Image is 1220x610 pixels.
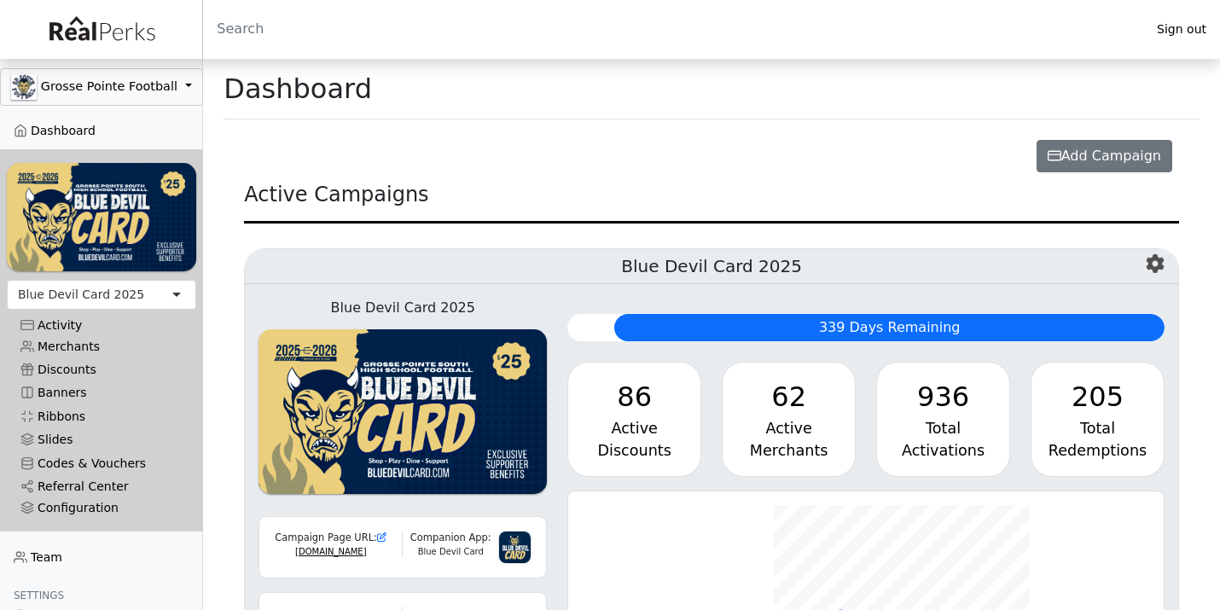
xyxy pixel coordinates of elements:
[403,531,498,545] div: Companion App:
[582,417,687,439] div: Active
[1045,376,1150,417] div: 205
[1045,417,1150,439] div: Total
[7,451,196,474] a: Codes & Vouchers
[7,163,196,271] img: WvZzOez5OCqmO91hHZfJL7W2tJ07LbGMjwPPNJwI.png
[20,501,183,515] div: Configuration
[7,381,196,404] a: Banners
[498,531,532,564] img: 3g6IGvkLNUf97zVHvl5PqY3f2myTnJRpqDk2mpnC.png
[403,545,498,558] div: Blue Devil Card
[876,362,1010,477] a: 936 Total Activations
[20,318,183,333] div: Activity
[7,358,196,381] a: Discounts
[736,417,841,439] div: Active
[203,9,1143,49] input: Search
[7,335,196,358] a: Merchants
[736,376,841,417] div: 62
[582,439,687,462] div: Discounts
[7,475,196,498] a: Referral Center
[614,314,1165,341] div: 339 Days Remaining
[567,362,701,477] a: 86 Active Discounts
[245,249,1178,284] h5: Blue Devil Card 2025
[18,286,144,304] div: Blue Devil Card 2025
[244,179,1179,224] div: Active Campaigns
[582,376,687,417] div: 86
[7,428,196,451] a: Slides
[224,73,372,105] h1: Dashboard
[891,439,996,462] div: Activations
[7,405,196,428] a: Ribbons
[1031,362,1165,477] a: 205 Total Redemptions
[295,547,367,556] a: [DOMAIN_NAME]
[14,590,64,601] span: Settings
[1045,439,1150,462] div: Redemptions
[891,417,996,439] div: Total
[40,10,163,49] img: real_perks_logo-01.svg
[1143,18,1220,41] a: Sign out
[1037,140,1172,172] button: Add Campaign
[270,531,392,545] div: Campaign Page URL:
[736,439,841,462] div: Merchants
[259,298,547,318] div: Blue Devil Card 2025
[259,329,547,494] img: WvZzOez5OCqmO91hHZfJL7W2tJ07LbGMjwPPNJwI.png
[722,362,856,477] a: 62 Active Merchants
[891,376,996,417] div: 936
[11,74,37,100] img: GAa1zriJJmkmu1qRtUwg8x1nQwzlKm3DoqW9UgYl.jpg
